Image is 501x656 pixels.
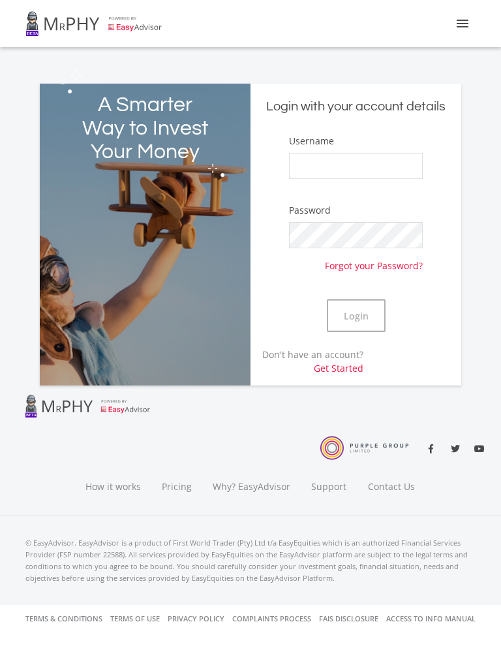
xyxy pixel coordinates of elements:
a: Terms of Use [110,605,160,632]
a: FAIS Disclosure [319,605,378,632]
button: Toggle navigation [449,10,476,37]
h2: A Smarter Way to Invest Your Money [82,93,209,164]
p: Don't have an account? [250,348,363,375]
a: Terms & Conditions [25,605,102,632]
a: Access to Info Manual [386,605,476,632]
a: Pricing [151,465,202,484]
a: Get Started [314,362,363,374]
a: Complaints Process [232,605,311,632]
i: menu [455,16,470,31]
a: Support [301,465,357,484]
a: Why? EasyAdvisor [202,465,301,484]
button: Login [327,299,386,332]
a: Contact Us [357,465,427,484]
p: © EasyAdvisor. EasyAdvisor is a product of First World Trader (Pty) Ltd t/a EasyEquities which is... [25,537,476,584]
h5: Login with your account details [260,98,451,116]
label: Username [289,135,334,148]
label: Password [289,204,331,217]
a: Privacy Policy [168,605,224,632]
a: Forgot your Password? [325,248,423,272]
a: How it works [75,465,151,484]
